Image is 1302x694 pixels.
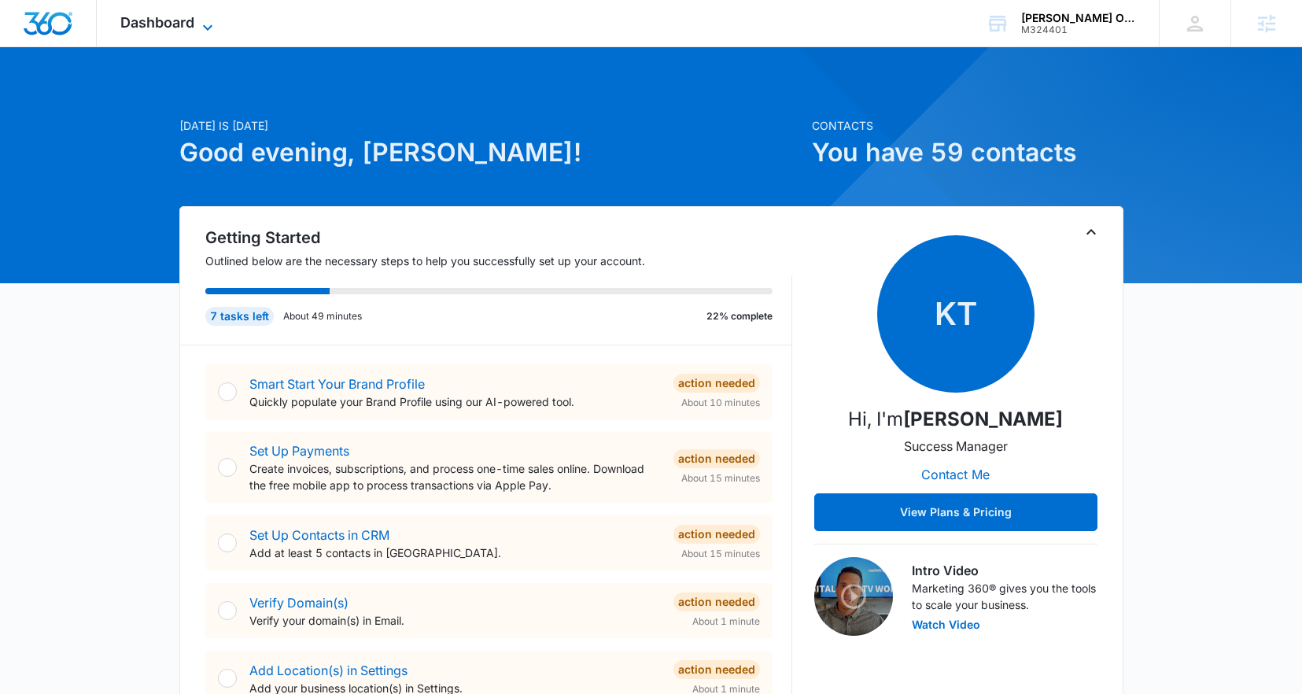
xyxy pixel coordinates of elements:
a: Set Up Contacts in CRM [249,527,389,543]
p: 22% complete [706,309,773,323]
span: About 1 minute [692,615,760,629]
div: Action Needed [673,525,760,544]
p: Contacts [812,117,1123,134]
button: View Plans & Pricing [814,493,1097,531]
span: KT [877,235,1035,393]
p: Create invoices, subscriptions, and process one-time sales online. Download the free mobile app t... [249,460,661,493]
button: Watch Video [912,619,980,630]
p: Add at least 5 contacts in [GEOGRAPHIC_DATA]. [249,544,661,561]
h3: Intro Video [912,561,1097,580]
p: [DATE] is [DATE] [179,117,802,134]
div: Action Needed [673,660,760,679]
h1: You have 59 contacts [812,134,1123,172]
span: About 10 minutes [681,396,760,410]
h2: Getting Started [205,226,792,249]
p: Marketing 360® gives you the tools to scale your business. [912,580,1097,613]
p: Hi, I'm [848,405,1063,434]
h1: Good evening, [PERSON_NAME]! [179,134,802,172]
p: Quickly populate your Brand Profile using our AI-powered tool. [249,393,661,410]
button: Contact Me [905,456,1005,493]
a: Smart Start Your Brand Profile [249,376,425,392]
p: Verify your domain(s) in Email. [249,612,661,629]
button: Toggle Collapse [1082,223,1101,242]
p: Outlined below are the necessary steps to help you successfully set up your account. [205,253,792,269]
div: Action Needed [673,592,760,611]
div: 7 tasks left [205,307,274,326]
img: Intro Video [814,557,893,636]
span: About 15 minutes [681,547,760,561]
a: Verify Domain(s) [249,595,349,611]
a: Add Location(s) in Settings [249,663,408,678]
span: Dashboard [120,14,194,31]
div: account name [1021,12,1136,24]
p: About 49 minutes [283,309,362,323]
div: Action Needed [673,449,760,468]
a: Set Up Payments [249,443,349,459]
span: About 15 minutes [681,471,760,485]
p: Success Manager [904,437,1008,456]
strong: [PERSON_NAME] [903,408,1063,430]
div: Action Needed [673,374,760,393]
div: account id [1021,24,1136,35]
